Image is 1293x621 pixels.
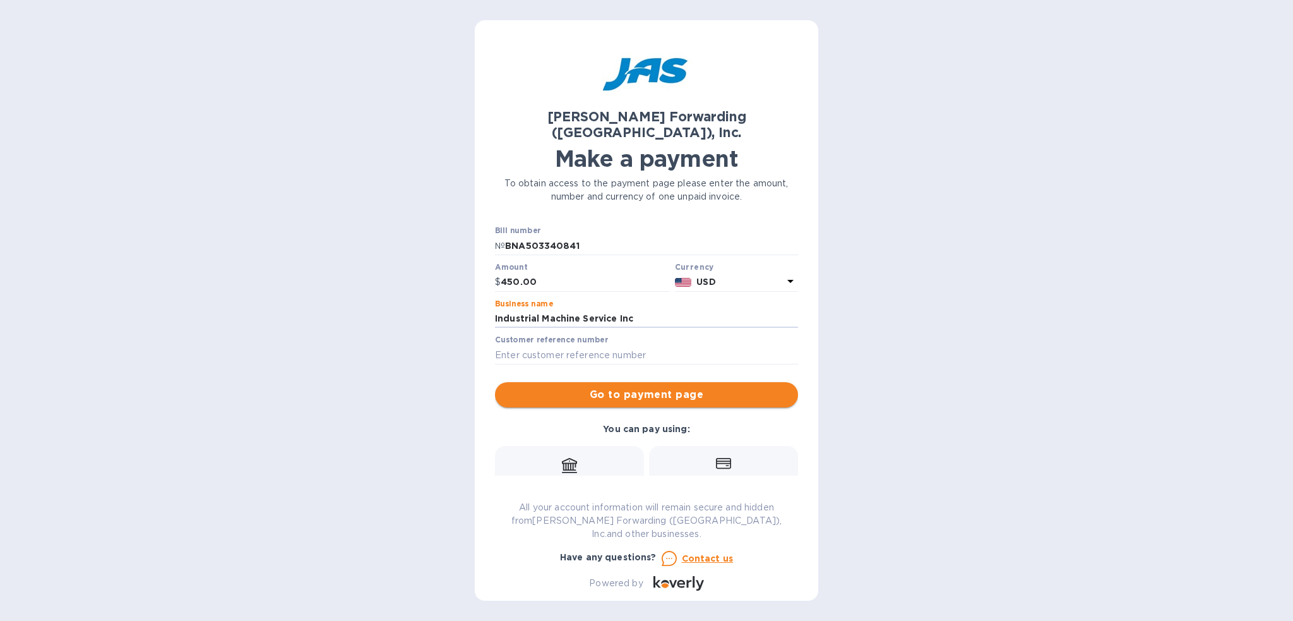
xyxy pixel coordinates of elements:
b: You can pay using: [603,424,689,434]
p: $ [495,275,501,289]
label: Customer reference number [495,337,608,344]
input: Enter bill number [505,236,798,255]
b: [PERSON_NAME] Forwarding ([GEOGRAPHIC_DATA]), Inc. [547,109,746,140]
label: Bill number [495,227,540,235]
label: Amount [495,263,527,271]
p: All your account information will remain secure and hidden from [PERSON_NAME] Forwarding ([GEOGRA... [495,501,798,541]
p: To obtain access to the payment page please enter the amount, number and currency of one unpaid i... [495,177,798,203]
h1: Make a payment [495,145,798,172]
img: USD [675,278,692,287]
span: Go to payment page [505,387,788,402]
u: Contact us [682,553,734,564]
input: Enter customer reference number [495,346,798,365]
label: Business name [495,300,553,308]
p: Powered by [589,577,643,590]
b: USD [696,277,715,287]
input: Enter business name [495,310,798,329]
b: Currency [675,262,714,272]
b: Have any questions? [560,552,657,562]
input: 0.00 [501,273,670,292]
button: Go to payment page [495,382,798,407]
p: № [495,239,505,253]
